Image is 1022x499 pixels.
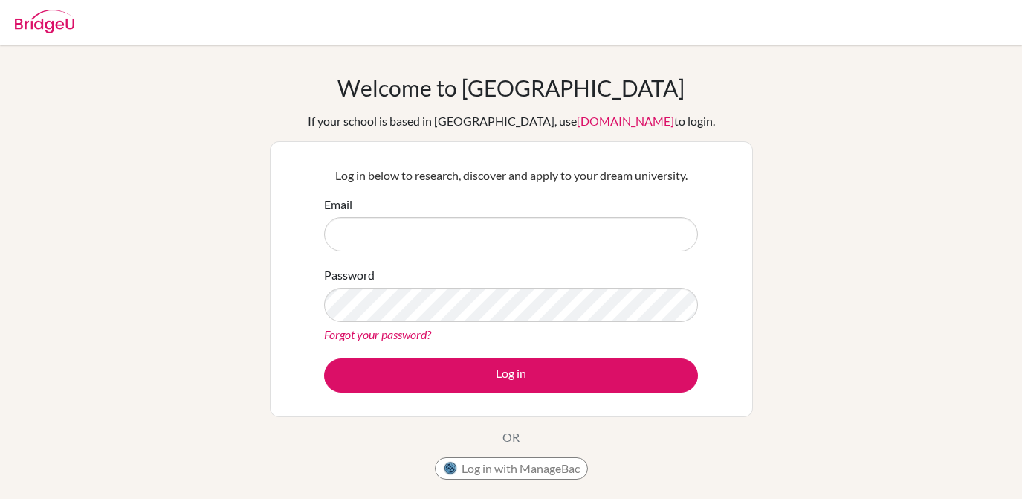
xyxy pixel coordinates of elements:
img: Bridge-U [15,10,74,33]
a: Forgot your password? [324,327,431,341]
p: OR [502,428,520,446]
div: If your school is based in [GEOGRAPHIC_DATA], use to login. [308,112,715,130]
button: Log in [324,358,698,393]
a: [DOMAIN_NAME] [577,114,674,128]
p: Log in below to research, discover and apply to your dream university. [324,167,698,184]
label: Email [324,196,352,213]
label: Password [324,266,375,284]
button: Log in with ManageBac [435,457,588,480]
h1: Welcome to [GEOGRAPHIC_DATA] [337,74,685,101]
